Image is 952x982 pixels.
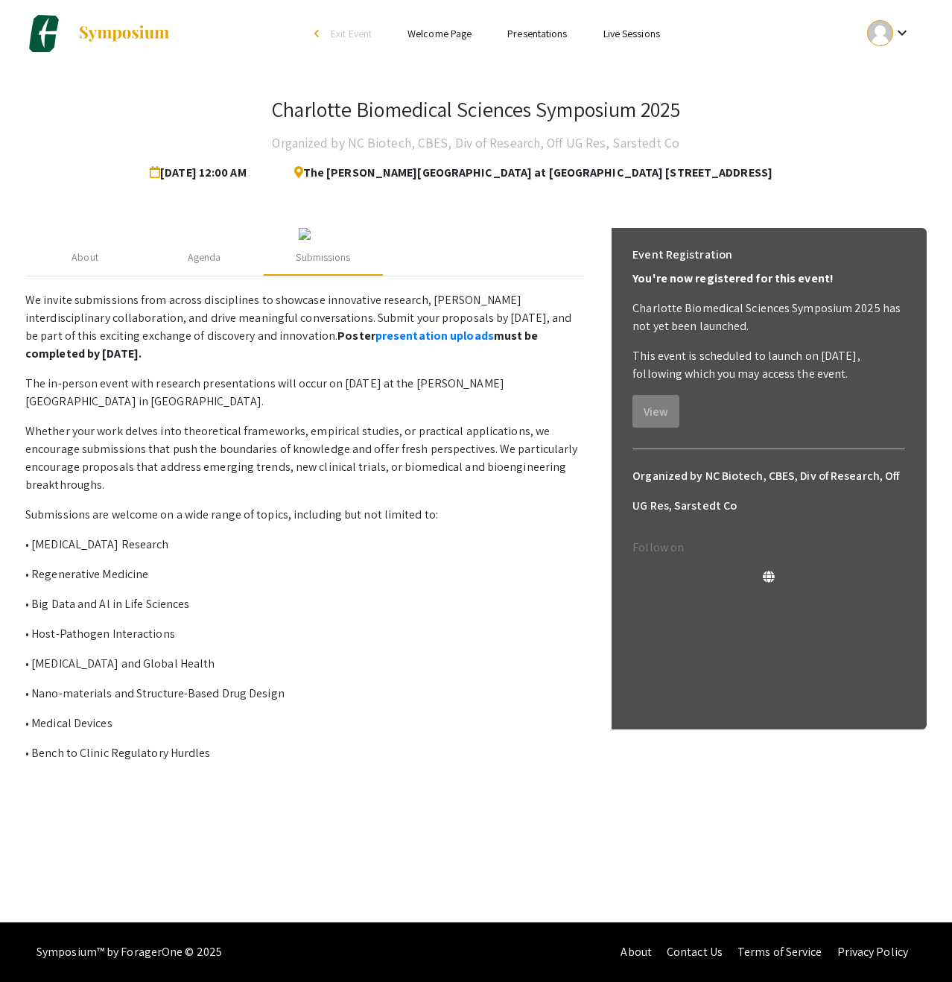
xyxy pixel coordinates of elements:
[72,250,98,265] div: About
[25,595,584,613] p: • Big Data and Al in Life Sciences
[272,97,679,122] h3: Charlotte Biomedical Sciences Symposium 2025
[621,944,652,960] a: About
[893,24,911,42] mat-icon: Expand account dropdown
[632,240,732,270] h6: Event Registration
[837,944,908,960] a: Privacy Policy
[25,655,584,673] p: • [MEDICAL_DATA] and Global Health
[632,395,679,428] button: View
[603,27,660,40] a: Live Sessions
[188,250,221,265] div: Agenda
[25,685,584,703] p: • Nano-materials and Structure-Based Drug Design
[77,25,171,42] img: Symposium by ForagerOne
[25,715,584,732] p: • Medical Devices
[25,15,63,52] img: Charlotte Biomedical Sciences Symposium 2025
[25,15,171,52] a: Charlotte Biomedical Sciences Symposium 2025
[375,328,494,343] a: presentation uploads
[11,915,63,971] iframe: Chat
[632,539,905,557] p: Follow on
[737,944,822,960] a: Terms of Service
[632,270,905,288] p: You're now registered for this event!
[25,291,584,363] p: We invite submissions from across disciplines to showcase innovative research, [PERSON_NAME] inte...
[25,422,584,494] p: Whether your work delves into theoretical frameworks, empirical studies, or practical application...
[299,228,311,240] img: c1384964-d4cf-4e9d-8fb0-60982fefffba.jpg
[632,461,905,521] h6: Organized by NC Biotech, CBES, Div of Research, Off UG Res, Sarstedt Co
[314,29,323,38] div: arrow_back_ios
[331,27,372,40] span: Exit Event
[272,128,679,158] h4: Organized by NC Biotech, CBES, Div of Research, Off UG Res, Sarstedt Co
[150,158,253,188] span: [DATE] 12:00 AM
[25,506,584,524] p: Submissions are welcome on a wide range of topics, including but not limited to:
[282,158,772,188] span: The [PERSON_NAME][GEOGRAPHIC_DATA] at [GEOGRAPHIC_DATA] [STREET_ADDRESS]
[37,922,222,982] div: Symposium™ by ForagerOne © 2025
[667,944,723,960] a: Contact Us
[507,27,567,40] a: Presentations
[632,300,905,335] p: Charlotte Biomedical Sciences Symposium 2025 has not yet been launched.
[851,16,927,50] button: Expand account dropdown
[25,328,539,361] strong: Poster must be completed by [DATE].
[25,744,584,762] p: • Bench to Clinic Regulatory Hurdles
[632,347,905,383] p: This event is scheduled to launch on [DATE], following which you may access the event.
[407,27,472,40] a: Welcome Page
[25,566,584,583] p: • Regenerative Medicine
[25,625,584,643] p: • Host-Pathogen Interactions
[25,536,584,554] p: • [MEDICAL_DATA] Research
[25,375,584,411] p: The in-person event with research presentations will occur on [DATE] at the [PERSON_NAME][GEOGRAP...
[296,250,350,265] div: Submissions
